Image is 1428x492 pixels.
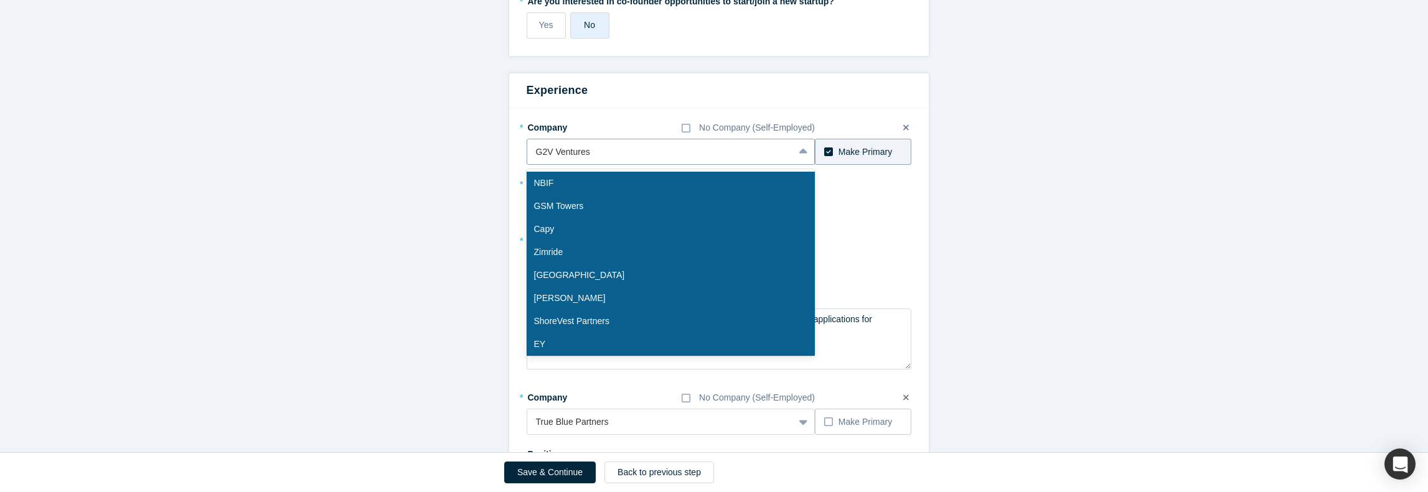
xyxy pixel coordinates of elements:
[527,195,815,218] div: GSM Towers
[504,462,596,483] button: Save & Continue
[527,310,815,333] div: ShoreVest Partners
[527,287,815,310] div: [PERSON_NAME]
[527,264,815,287] div: [GEOGRAPHIC_DATA]
[539,20,553,30] span: Yes
[527,333,815,356] div: EY
[699,121,815,134] div: No Company (Self-Employed)
[527,82,911,99] h3: Experience
[527,218,815,241] div: Capy
[527,241,815,264] div: Zimride
[838,415,892,429] div: Make Primary
[604,462,714,483] button: Back to previous step
[527,117,596,134] label: Company
[699,391,815,404] div: No Company (Self-Employed)
[527,172,815,195] div: NBIF
[527,443,596,461] label: Position
[527,387,596,404] label: Company
[838,146,892,159] div: Make Primary
[584,20,595,30] span: No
